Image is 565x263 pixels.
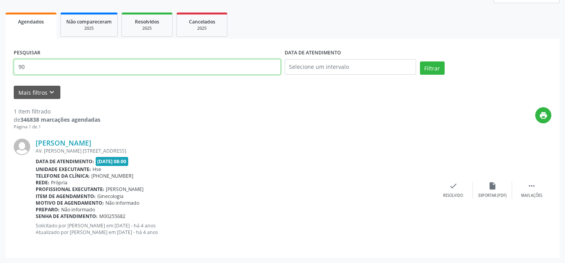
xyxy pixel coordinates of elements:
span: Não informado [61,206,95,213]
div: AV. [PERSON_NAME] [STREET_ADDRESS] [36,148,434,154]
p: Solicitado por [PERSON_NAME] em [DATE] - há 4 anos Atualizado por [PERSON_NAME] em [DATE] - há 4 ... [36,222,434,236]
b: Profissional executante: [36,186,104,193]
span: Ginecologia [97,193,124,200]
span: M00255682 [99,213,125,220]
b: Motivo de agendamento: [36,200,104,206]
span: [DATE] 08:00 [96,157,129,166]
label: PESQUISAR [14,47,40,59]
b: Senha de atendimento: [36,213,98,220]
b: Data de atendimento: [36,158,94,165]
button: Mais filtroskeyboard_arrow_down [14,86,60,99]
i: print [539,111,548,120]
span: Resolvidos [135,18,159,25]
input: Nome, código do beneficiário ou CPF [14,59,281,75]
strong: 346838 marcações agendadas [20,116,100,123]
div: 1 item filtrado [14,107,100,115]
div: 2025 [66,25,112,31]
label: DATA DE ATENDIMENTO [285,47,341,59]
b: Preparo: [36,206,60,213]
span: Não compareceram [66,18,112,25]
b: Unidade executante: [36,166,91,173]
div: Mais ações [521,193,542,198]
span: Não informado [105,200,139,206]
i: keyboard_arrow_down [47,88,56,97]
input: Selecione um intervalo [285,59,416,75]
span: Própria [51,179,67,186]
div: Página 1 de 1 [14,124,100,130]
i: check [449,182,458,190]
img: img [14,139,30,155]
span: [PHONE_NUMBER] [91,173,133,179]
div: Resolvido [443,193,463,198]
button: Filtrar [420,61,445,75]
i:  [527,182,536,190]
div: 2025 [127,25,167,31]
b: Item de agendamento: [36,193,96,200]
i: insert_drive_file [488,182,497,190]
span: [PERSON_NAME] [106,186,144,193]
div: de [14,115,100,124]
span: Hse [93,166,101,173]
button: print [535,107,551,123]
span: Agendados [18,18,44,25]
div: 2025 [182,25,222,31]
span: Cancelados [189,18,215,25]
b: Rede: [36,179,49,186]
b: Telefone da clínica: [36,173,90,179]
a: [PERSON_NAME] [36,139,91,147]
div: Exportar (PDF) [478,193,507,198]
